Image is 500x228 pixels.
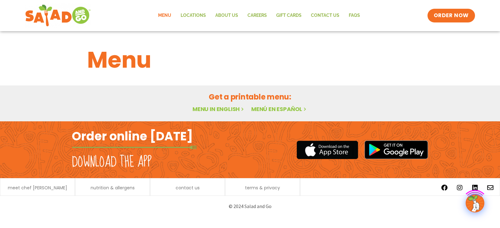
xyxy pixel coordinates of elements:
p: © 2024 Salad and Go [75,202,425,211]
a: GIFT CARDS [272,8,306,23]
img: appstore [297,140,358,160]
a: Menú en español [251,105,307,113]
a: nutrition & allergens [91,186,135,190]
h2: Download the app [72,153,152,171]
img: new-SAG-logo-768×292 [25,3,91,28]
a: Menu in English [192,105,245,113]
a: terms & privacy [245,186,280,190]
a: FAQs [344,8,365,23]
a: About Us [211,8,243,23]
img: fork [72,146,197,149]
a: Locations [176,8,211,23]
h1: Menu [87,43,413,77]
span: ORDER NOW [434,12,469,19]
a: Menu [153,8,176,23]
a: Contact Us [306,8,344,23]
a: meet chef [PERSON_NAME] [8,186,67,190]
img: google_play [364,140,428,159]
nav: Menu [153,8,365,23]
a: Careers [243,8,272,23]
h2: Get a printable menu: [87,91,413,102]
a: ORDER NOW [427,9,475,22]
h2: Order online [DATE] [72,129,193,144]
a: contact us [176,186,200,190]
